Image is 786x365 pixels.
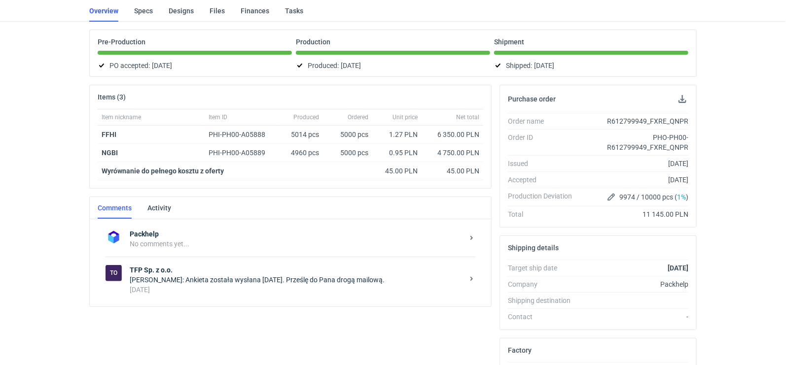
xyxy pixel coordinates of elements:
h2: Purchase order [508,95,556,103]
div: 5000 pcs [323,144,372,162]
button: Download PO [677,93,688,105]
div: No comments yet... [130,239,464,249]
span: Net total [456,113,479,121]
div: [DATE] [130,285,464,295]
div: PO accepted: [98,60,292,71]
div: Company [508,279,580,289]
h2: Factory [508,346,532,354]
h2: Items (3) [98,93,126,101]
div: TFP Sp. z o.o. [106,265,122,281]
div: Total [508,209,580,219]
a: FFHI [102,131,116,138]
div: Contact [508,312,580,322]
div: PHI-PH00-A05888 [209,130,275,139]
div: PHI-PH00-A05889 [209,148,275,158]
h2: Shipping details [508,244,559,252]
span: 1% [677,193,686,201]
a: Comments [98,197,132,219]
div: 5000 pcs [323,126,372,144]
p: Shipment [494,38,524,46]
div: Shipping destination [508,296,580,305]
p: Production [296,38,330,46]
div: [DATE] [580,159,688,168]
strong: [DATE] [668,264,688,272]
span: Item ID [209,113,227,121]
div: 11 145.00 PLN [580,209,688,219]
div: - [580,312,688,322]
div: Order name [508,116,580,126]
span: [DATE] [534,60,554,71]
div: Target ship date [508,263,580,273]
div: [DATE] [580,175,688,185]
span: Produced [293,113,319,121]
img: Packhelp [106,229,122,245]
div: Produced: [296,60,490,71]
span: Item nickname [102,113,141,121]
div: 0.95 PLN [376,148,418,158]
div: 5014 pcs [279,126,323,144]
div: R612799949_FXRE_QNPR [580,116,688,126]
button: Edit production Deviation [606,191,617,203]
div: 6 350.00 PLN [426,130,479,139]
span: Unit price [393,113,418,121]
div: 4 750.00 PLN [426,148,479,158]
div: Accepted [508,175,580,185]
a: NGBI [102,149,118,157]
div: Packhelp [580,279,688,289]
strong: Packhelp [130,229,464,239]
div: PHO-PH00-R612799949_FXRE_QNPR [580,133,688,152]
div: 4960 pcs [279,144,323,162]
a: Activity [147,197,171,219]
div: [PERSON_NAME]: Ankieta została wysłana [DATE]. Prześlę do Pana drogą mailową. [130,275,464,285]
strong: TFP Sp. z o.o. [130,265,464,275]
figcaption: To [106,265,122,281]
div: 45.00 PLN [376,166,418,176]
div: 1.27 PLN [376,130,418,139]
div: Production Deviation [508,191,580,203]
div: Order ID [508,133,580,152]
span: 9974 / 10000 pcs ( ) [619,192,688,202]
div: Shipped: [494,60,688,71]
strong: Wyrównanie do pełnego kosztu z oferty [102,167,224,175]
span: Ordered [348,113,368,121]
span: [DATE] [341,60,361,71]
div: 45.00 PLN [426,166,479,176]
span: [DATE] [152,60,172,71]
div: Issued [508,159,580,168]
p: Pre-Production [98,38,145,46]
